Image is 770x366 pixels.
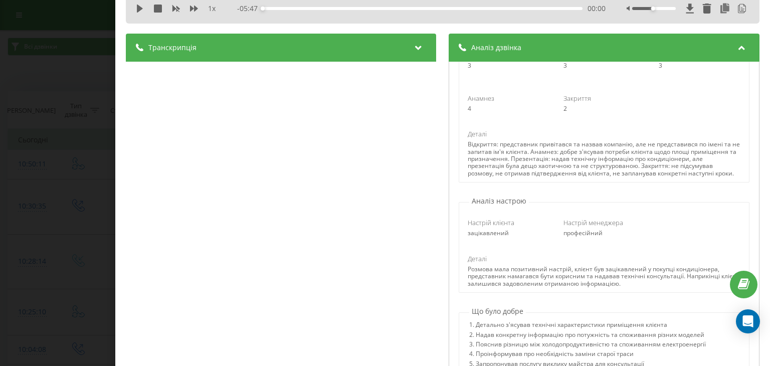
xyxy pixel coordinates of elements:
[261,7,265,11] div: Accessibility label
[468,62,549,69] div: 3
[238,4,263,14] span: - 05:47
[588,4,606,14] span: 00:00
[470,321,706,331] div: 1. Детально з'ясував технічні характеристики приміщення клієнта
[148,43,197,53] span: Транскрипція
[736,309,760,333] div: Open Intercom Messenger
[470,306,526,316] p: Що було добре
[563,218,623,227] span: Настрій менеджера
[563,105,645,112] div: 2
[468,94,495,103] span: Анамнез
[468,129,487,138] span: Деталі
[208,4,216,14] span: 1 x
[470,350,706,360] div: 4. Проінформував про необхідність заміни старої траси
[468,230,549,237] div: зацікавлений
[470,331,706,341] div: 2. Надав конкретну інформацію про потужність та споживання різних моделей
[468,266,740,287] div: Розмова мала позитивний настрій, клієнт був зацікавлений у покупці кондиціонера, представник нама...
[468,254,487,263] span: Деталі
[468,218,515,227] span: Настрій клієнта
[472,43,522,53] span: Аналіз дзвінка
[563,230,645,237] div: професійний
[468,141,740,177] div: Відкриття: представник привітався та назвав компанію, але не представився по імені та не запитав ...
[563,62,645,69] div: 3
[468,105,549,112] div: 4
[563,94,591,103] span: Закриття
[651,7,655,11] div: Accessibility label
[470,196,529,206] p: Аналіз настрою
[659,62,740,69] div: 3
[470,341,706,350] div: 3. Пояснив різницю між холодопродуктивністю та споживанням електроенергії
